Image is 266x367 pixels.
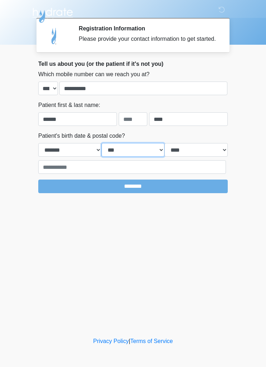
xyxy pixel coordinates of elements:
[38,101,100,109] label: Patient first & last name:
[130,338,173,344] a: Terms of Service
[38,132,125,140] label: Patient's birth date & postal code?
[44,25,65,47] img: Agent Avatar
[93,338,129,344] a: Privacy Policy
[38,60,228,67] h2: Tell us about you (or the patient if it's not you)
[38,70,149,79] label: Which mobile number can we reach you at?
[129,338,130,344] a: |
[79,35,217,43] div: Please provide your contact information to get started.
[31,5,74,23] img: Hydrate IV Bar - Scottsdale Logo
